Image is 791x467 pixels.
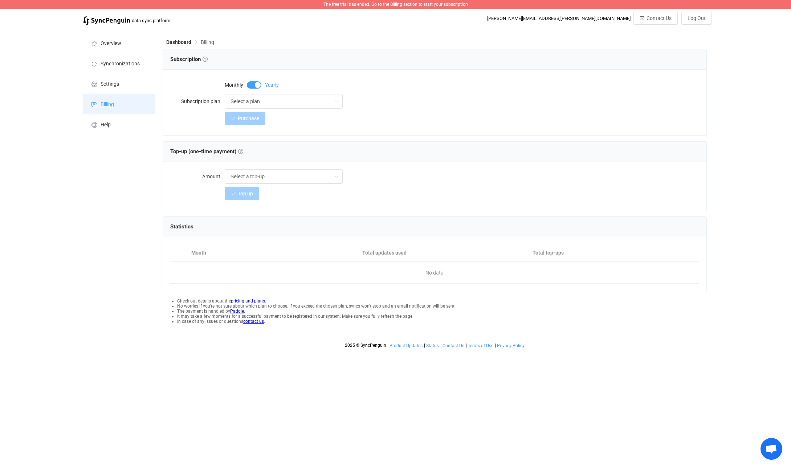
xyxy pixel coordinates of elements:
li: No worries if you're not sure about which plan to choose. If you exceed the chosen plan, syncs wo... [177,304,707,309]
span: Billing [201,39,214,45]
a: Synchronizations [83,53,155,73]
button: Contact Us [633,12,678,25]
span: | [466,343,467,348]
span: Purchase [238,115,259,121]
span: Top up [238,191,253,196]
span: Monthly [225,82,243,88]
span: No data [302,262,567,284]
span: Billing [101,102,114,107]
span: Overview [101,41,121,46]
a: Open chat [761,438,782,460]
span: | [424,343,425,348]
li: The payment is handled by . [177,309,707,314]
span: Log Out [688,15,706,21]
span: | [130,15,132,25]
a: pricing and plans [231,299,265,304]
span: Help [101,122,111,128]
a: Contact Us [442,343,465,348]
a: Overview [83,33,155,53]
span: Terms of Use [468,343,493,348]
button: Log Out [681,12,712,25]
button: Top up [225,187,259,200]
span: | [387,343,388,348]
li: In case of any issues or questions . [177,319,707,324]
a: Paddle [230,309,244,314]
span: Yearly [265,82,279,88]
a: Privacy Policy [497,343,525,348]
span: Contact Us [443,343,464,348]
span: | [495,343,496,348]
span: The free trial has ended. Go to the Billing section to start your subscription [323,2,468,7]
a: Help [83,114,155,134]
span: Product Updates [390,343,423,348]
li: Check out details about the . [177,299,707,304]
span: data sync platform [132,18,170,23]
span: Privacy Policy [497,343,525,348]
label: Subscription plan [170,94,225,109]
a: Billing [83,94,155,114]
a: |data sync platform [83,15,170,25]
a: Product Updates [389,343,423,348]
a: Settings [83,73,155,94]
a: contact us [243,319,264,324]
span: Contact Us [647,15,672,21]
img: syncpenguin.svg [83,16,130,25]
label: Amount [170,169,225,184]
input: Select a top-up [225,169,343,184]
div: [PERSON_NAME][EMAIL_ADDRESS][PERSON_NAME][DOMAIN_NAME] [487,16,631,21]
span: Top-up (one-time payment) [170,148,243,155]
span: Statistics [170,223,193,230]
span: Settings [101,81,119,87]
span: Subscription [170,56,208,62]
div: Breadcrumb [166,40,214,45]
span: | [440,343,441,348]
button: Purchase [225,112,265,125]
input: Select a plan [225,94,343,109]
a: Terms of Use [468,343,494,348]
div: Month [188,249,359,257]
span: 2025 © SyncPenguin [345,343,386,348]
span: Synchronizations [101,61,140,67]
a: Status [426,343,439,348]
li: It may take a few moments for a successful payment to be registered in our system. Make sure you ... [177,314,707,319]
div: Total updates used [359,249,529,257]
span: Dashboard [166,39,191,45]
div: Total top-ups [529,249,699,257]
